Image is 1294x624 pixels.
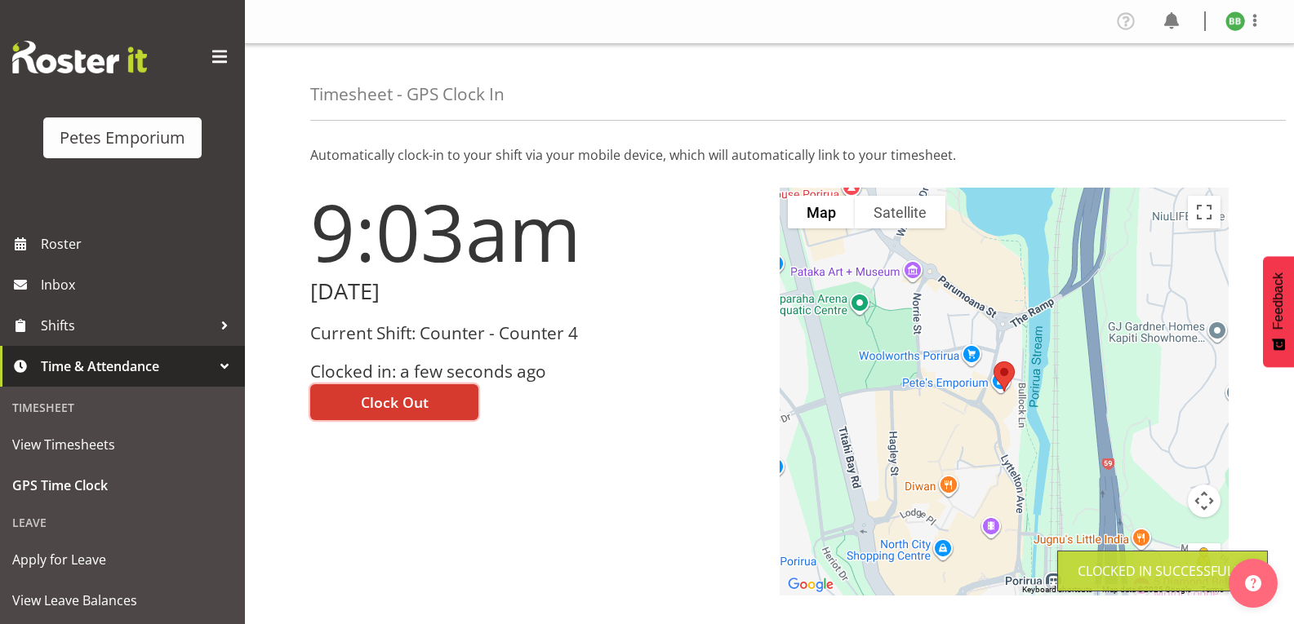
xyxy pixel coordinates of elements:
button: Clock Out [310,384,478,420]
button: Show street map [788,196,855,228]
img: Rosterit website logo [12,41,147,73]
h1: 9:03am [310,188,760,276]
img: beena-bist9974.jpg [1225,11,1245,31]
h2: [DATE] [310,279,760,304]
button: Map camera controls [1188,485,1221,517]
span: View Leave Balances [12,588,233,613]
span: View Timesheets [12,432,233,457]
div: Leave [4,506,241,539]
span: Feedback [1271,272,1286,330]
span: Inbox [41,272,237,297]
button: Show satellite imagery [855,196,945,228]
p: Automatically clock-in to your shift via your mobile device, which will automatically link to you... [310,145,1229,165]
span: Time & Attendance [41,354,212,378]
h3: Current Shift: Counter - Counter 4 [310,324,760,343]
span: Apply for Leave [12,547,233,572]
a: GPS Time Clock [4,465,241,506]
div: Petes Emporium [60,126,185,150]
button: Drag Pegman onto the map to open Street View [1188,543,1221,576]
div: Clocked in Successfully [1078,561,1247,581]
span: GPS Time Clock [12,473,233,498]
span: Roster [41,232,237,256]
h3: Clocked in: a few seconds ago [310,362,760,381]
span: Shifts [41,313,212,338]
a: Open this area in Google Maps (opens a new window) [784,574,838,595]
a: View Timesheets [4,424,241,465]
a: View Leave Balances [4,580,241,621]
img: help-xxl-2.png [1245,575,1261,591]
h4: Timesheet - GPS Clock In [310,85,505,104]
button: Feedback - Show survey [1263,256,1294,367]
span: Clock Out [361,392,429,413]
button: Toggle fullscreen view [1188,196,1221,228]
img: Google [784,574,838,595]
a: Apply for Leave [4,539,241,580]
button: Keyboard shortcuts [1022,584,1092,595]
div: Timesheet [4,391,241,424]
